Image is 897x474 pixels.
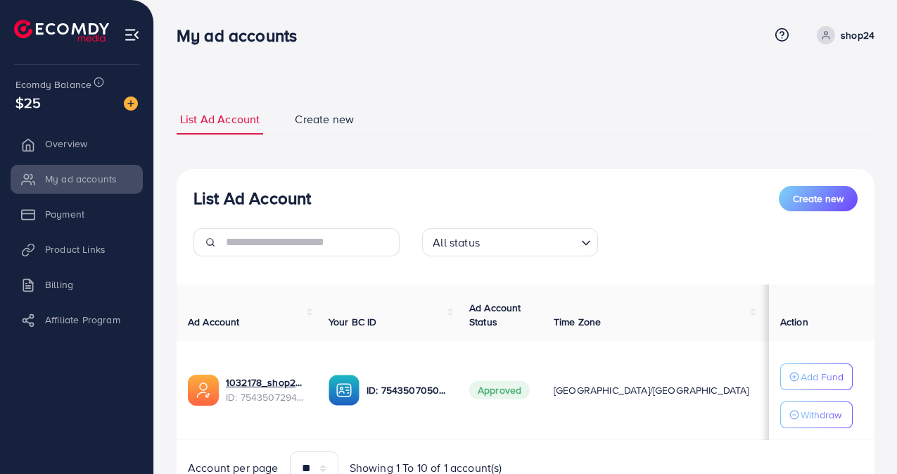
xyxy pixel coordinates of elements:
[188,375,219,406] img: ic-ads-acc.e4c84228.svg
[329,375,360,406] img: ic-ba-acc.ded83a64.svg
[780,401,853,428] button: Withdraw
[469,301,521,329] span: Ad Account Status
[430,232,483,253] span: All status
[801,406,841,423] p: Withdraw
[329,315,377,329] span: Your BC ID
[124,27,140,43] img: menu
[554,383,749,397] span: [GEOGRAPHIC_DATA]/[GEOGRAPHIC_DATA]
[180,111,260,127] span: List Ad Account
[780,363,853,390] button: Add Fund
[367,382,447,399] p: ID: 7543507050098327553
[124,96,138,111] img: image
[15,77,91,92] span: Ecomdy Balance
[779,186,858,211] button: Create new
[15,92,41,113] span: $25
[226,375,306,404] div: <span class='underline'>1032178_shop24now_1756359704652</span></br>7543507294777589776
[554,315,601,329] span: Time Zone
[793,192,844,206] span: Create new
[811,26,874,44] a: shop24
[226,390,306,404] span: ID: 7543507294777589776
[484,230,575,253] input: Search for option
[780,315,808,329] span: Action
[295,111,354,127] span: Create new
[193,188,311,208] h3: List Ad Account
[188,315,240,329] span: Ad Account
[226,375,306,389] a: 1032178_shop24now_1756359704652
[469,381,530,399] span: Approved
[841,27,874,44] p: shop24
[177,25,308,46] h3: My ad accounts
[801,368,844,385] p: Add Fund
[422,228,598,256] div: Search for option
[14,20,109,42] img: logo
